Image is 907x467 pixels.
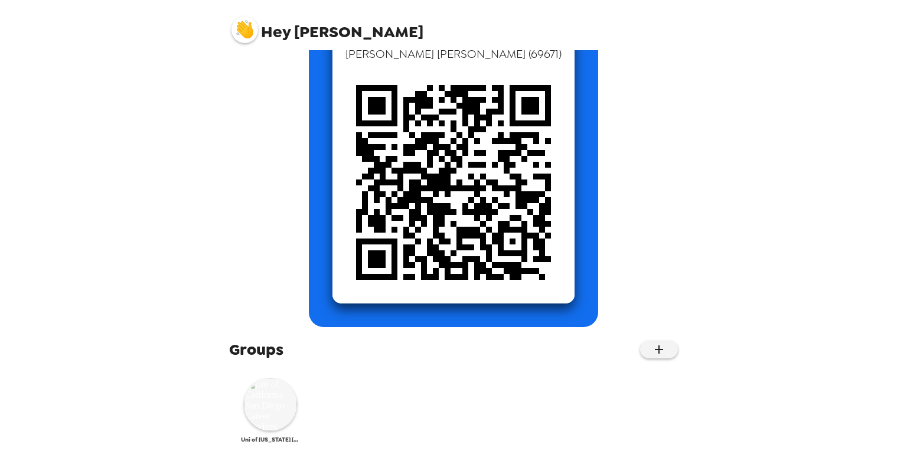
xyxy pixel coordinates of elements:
[241,436,300,443] span: Uni of [US_STATE] [GEOGRAPHIC_DATA] - Career Services
[231,11,423,40] span: [PERSON_NAME]
[244,378,297,431] img: Uni of California San Diego - Career Services
[261,21,291,43] span: Hey
[332,61,575,303] img: qr code
[231,17,258,43] img: profile pic
[345,46,562,61] span: [PERSON_NAME] [PERSON_NAME] ( 69671 )
[229,339,283,360] span: Groups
